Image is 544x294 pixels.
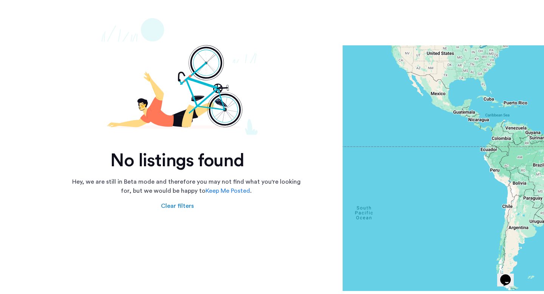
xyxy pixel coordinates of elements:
[24,18,330,135] img: not-found
[69,177,303,195] p: Hey, we are still in Beta mode and therefore you may not find what you're looking for, but we wou...
[497,264,521,286] iframe: chat widget
[24,150,330,171] h2: No listings found
[161,201,194,210] div: Clear filters
[206,186,250,195] a: Keep Me Posted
